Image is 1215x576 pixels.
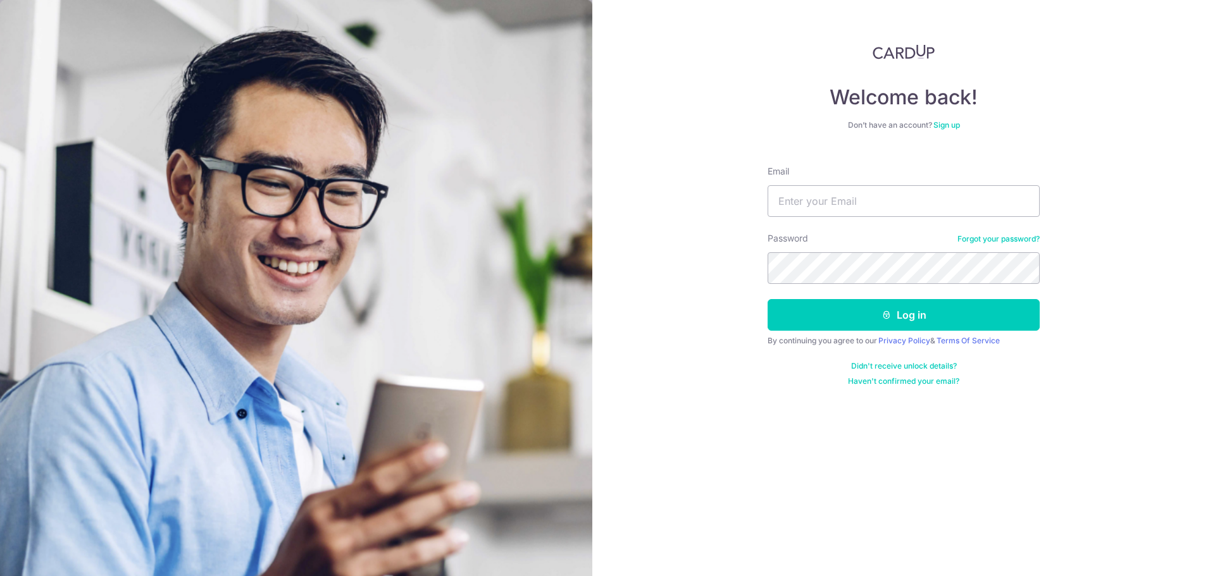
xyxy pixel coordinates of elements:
[957,234,1040,244] a: Forgot your password?
[768,232,808,245] label: Password
[768,185,1040,217] input: Enter your Email
[768,336,1040,346] div: By continuing you agree to our &
[937,336,1000,345] a: Terms Of Service
[878,336,930,345] a: Privacy Policy
[848,376,959,386] a: Haven't confirmed your email?
[851,361,957,371] a: Didn't receive unlock details?
[933,120,960,130] a: Sign up
[873,44,935,59] img: CardUp Logo
[768,85,1040,110] h4: Welcome back!
[768,299,1040,331] button: Log in
[768,165,789,178] label: Email
[768,120,1040,130] div: Don’t have an account?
